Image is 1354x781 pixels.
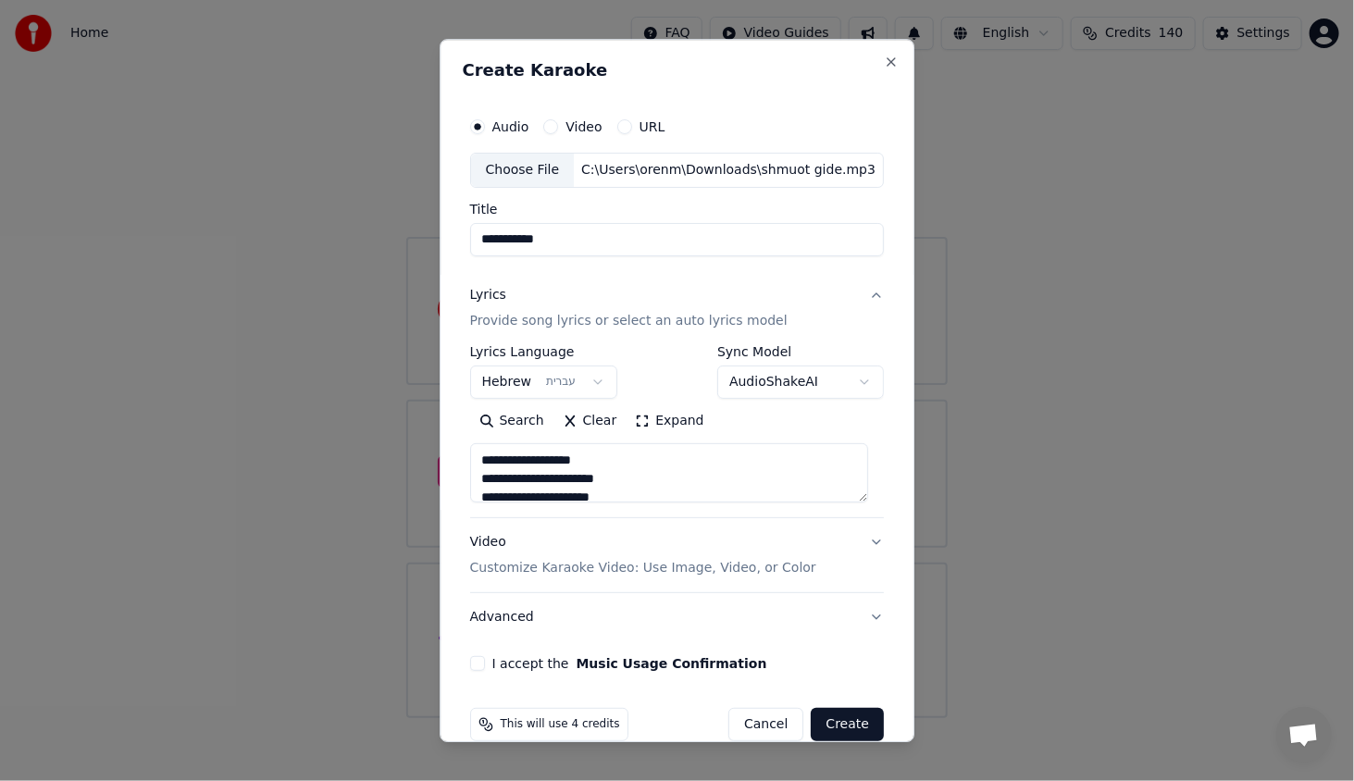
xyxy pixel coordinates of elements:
div: Lyrics [470,286,506,304]
label: Title [470,203,885,216]
label: I accept the [492,657,767,670]
button: Cancel [728,708,803,741]
div: LyricsProvide song lyrics or select an auto lyrics model [470,345,885,517]
h2: Create Karaoke [463,62,892,79]
label: Sync Model [717,345,884,358]
label: Audio [492,120,529,133]
label: URL [640,120,665,133]
button: Create [812,708,885,741]
div: Video [470,533,816,577]
button: Clear [553,406,627,436]
p: Provide song lyrics or select an auto lyrics model [470,312,788,330]
button: I accept the [577,657,767,670]
div: Choose File [471,154,575,187]
button: Search [470,406,553,436]
button: VideoCustomize Karaoke Video: Use Image, Video, or Color [470,518,885,592]
label: Lyrics Language [470,345,617,358]
button: LyricsProvide song lyrics or select an auto lyrics model [470,271,885,345]
div: C:\Users\orenm\Downloads\shmuot gide.mp3 [574,161,883,180]
button: Advanced [470,593,885,641]
label: Video [566,120,602,133]
span: This will use 4 credits [501,717,620,732]
button: Expand [626,406,713,436]
p: Customize Karaoke Video: Use Image, Video, or Color [470,559,816,577]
